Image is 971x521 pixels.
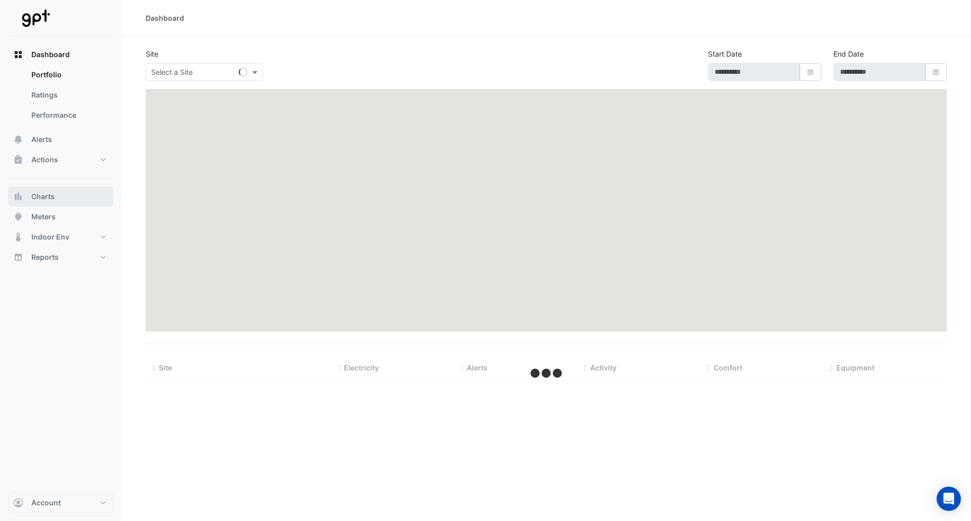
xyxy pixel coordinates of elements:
span: Reports [31,252,59,262]
span: Equipment [836,363,874,372]
button: Account [8,493,113,513]
a: Performance [23,105,113,125]
app-icon: Dashboard [13,50,23,60]
button: Alerts [8,129,113,150]
app-icon: Meters [13,212,23,222]
label: Start Date [708,49,742,59]
span: Account [31,498,61,508]
div: Dashboard [146,13,184,23]
button: Meters [8,207,113,227]
span: Charts [31,192,55,202]
button: Reports [8,247,113,267]
span: Activity [590,363,616,372]
a: Ratings [23,85,113,105]
label: Site [146,49,158,59]
span: Electricity [344,363,379,372]
div: Dashboard [8,65,113,129]
span: Dashboard [31,50,70,60]
label: End Date [833,49,864,59]
app-icon: Charts [13,192,23,202]
button: Charts [8,186,113,207]
span: Alerts [467,363,488,372]
button: Dashboard [8,44,113,65]
span: Indoor Env [31,232,69,242]
app-icon: Reports [13,252,23,262]
span: Meters [31,212,56,222]
span: Comfort [714,363,742,372]
button: Actions [8,150,113,170]
app-icon: Actions [13,155,23,165]
span: Actions [31,155,58,165]
div: Open Intercom Messenger [937,487,961,511]
span: Site [159,363,172,372]
a: Portfolio [23,65,113,85]
span: Alerts [31,134,52,145]
img: Company Logo [12,8,58,28]
button: Indoor Env [8,227,113,247]
app-icon: Alerts [13,134,23,145]
app-icon: Indoor Env [13,232,23,242]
